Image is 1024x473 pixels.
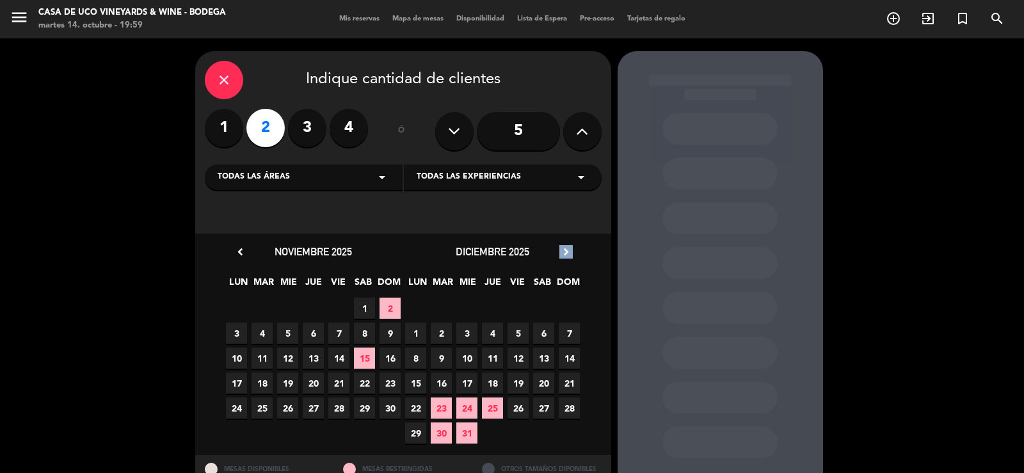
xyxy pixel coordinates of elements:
span: 29 [405,422,426,444]
span: 25 [252,397,273,419]
span: 20 [533,373,554,394]
span: 22 [405,397,426,419]
span: 19 [508,373,529,394]
i: chevron_right [559,245,573,259]
i: chevron_left [234,245,247,259]
span: Todas las áreas [218,171,290,184]
span: 30 [431,422,452,444]
div: martes 14. octubre - 19:59 [38,19,226,32]
span: 24 [226,397,247,419]
button: menu [10,8,29,31]
span: Lista de Espera [511,15,573,22]
i: arrow_drop_down [374,170,390,185]
span: 1 [405,323,426,344]
span: JUE [482,275,503,296]
span: VIE [507,275,528,296]
span: Tarjetas de regalo [621,15,692,22]
span: 14 [559,348,580,369]
span: 23 [380,373,401,394]
span: 19 [277,373,298,394]
span: 27 [533,397,554,419]
span: 12 [508,348,529,369]
div: ó [381,109,422,154]
span: Disponibilidad [450,15,511,22]
span: 10 [456,348,477,369]
span: MIE [278,275,299,296]
span: LUN [228,275,249,296]
span: JUE [303,275,324,296]
span: 13 [303,348,324,369]
span: 29 [354,397,375,419]
span: 9 [380,323,401,344]
span: 16 [380,348,401,369]
span: 31 [456,422,477,444]
span: 7 [559,323,580,344]
span: SAB [353,275,374,296]
span: DOM [557,275,578,296]
i: arrow_drop_down [573,170,589,185]
span: 1 [354,298,375,319]
span: 10 [226,348,247,369]
span: 11 [482,348,503,369]
span: 13 [533,348,554,369]
i: add_circle_outline [886,11,901,26]
span: 18 [482,373,503,394]
span: 27 [303,397,324,419]
span: 26 [277,397,298,419]
span: MAR [432,275,453,296]
span: 28 [328,397,349,419]
span: 16 [431,373,452,394]
span: 20 [303,373,324,394]
span: 6 [533,323,554,344]
span: Mapa de mesas [386,15,450,22]
span: 30 [380,397,401,419]
span: 22 [354,373,375,394]
span: 4 [482,323,503,344]
i: close [216,72,232,88]
span: 14 [328,348,349,369]
span: 15 [405,373,426,394]
span: 23 [431,397,452,419]
span: 15 [354,348,375,369]
span: MAR [253,275,274,296]
i: exit_to_app [920,11,936,26]
span: 9 [431,348,452,369]
i: menu [10,8,29,27]
span: 8 [405,348,426,369]
span: 25 [482,397,503,419]
span: 12 [277,348,298,369]
span: 8 [354,323,375,344]
span: 17 [226,373,247,394]
span: 24 [456,397,477,419]
label: 2 [246,109,285,147]
span: 21 [328,373,349,394]
span: 5 [277,323,298,344]
span: Pre-acceso [573,15,621,22]
div: Indique cantidad de clientes [205,61,602,99]
span: DOM [378,275,399,296]
span: 4 [252,323,273,344]
span: 6 [303,323,324,344]
i: turned_in_not [955,11,970,26]
span: LUN [407,275,428,296]
span: diciembre 2025 [456,245,529,258]
div: Casa de Uco Vineyards & Wine - Bodega [38,6,226,19]
span: 18 [252,373,273,394]
span: 26 [508,397,529,419]
span: SAB [532,275,553,296]
label: 3 [288,109,326,147]
span: 5 [508,323,529,344]
span: 3 [456,323,477,344]
label: 1 [205,109,243,147]
span: MIE [457,275,478,296]
span: VIE [328,275,349,296]
span: 2 [380,298,401,319]
span: 17 [456,373,477,394]
i: search [989,11,1005,26]
span: 21 [559,373,580,394]
span: 3 [226,323,247,344]
span: 28 [559,397,580,419]
label: 4 [330,109,368,147]
span: 2 [431,323,452,344]
span: 7 [328,323,349,344]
